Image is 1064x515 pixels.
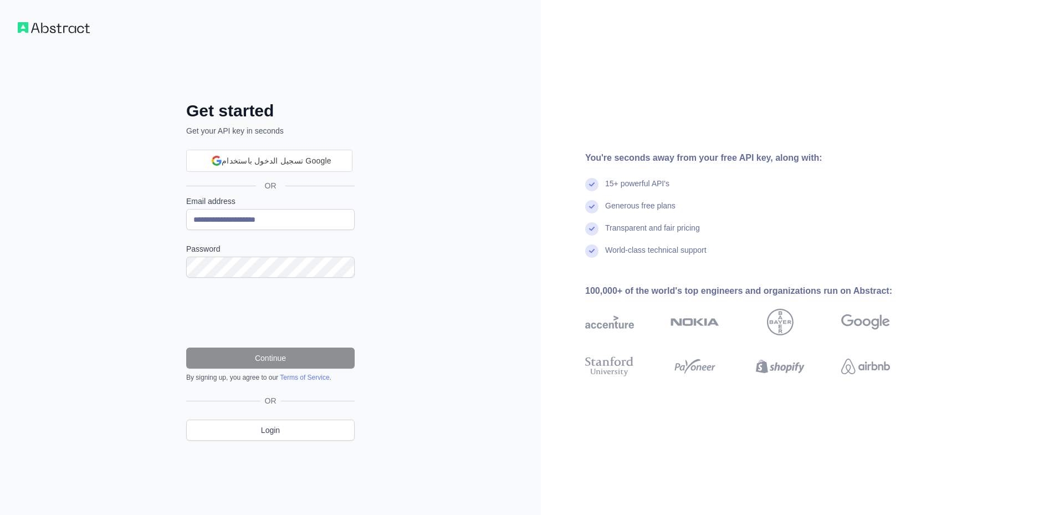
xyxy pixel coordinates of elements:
div: Generous free plans [605,200,676,222]
a: Login [186,420,355,441]
img: google [841,309,890,335]
span: OR [260,395,281,406]
img: bayer [767,309,794,335]
div: 15+ powerful API's [605,178,669,200]
label: Password [186,243,355,254]
a: Terms of Service [280,374,329,381]
img: check mark [585,244,598,258]
button: Continue [186,348,355,369]
span: OR [256,180,285,191]
img: check mark [585,200,598,213]
img: payoneer [671,354,719,379]
img: shopify [756,354,805,379]
div: تسجيل الدخول باستخدام Google [186,150,352,172]
iframe: reCAPTCHA [186,291,355,334]
img: check mark [585,222,598,236]
h2: Get started [186,101,355,121]
img: Workflow [18,22,90,33]
img: accenture [585,309,634,335]
div: Transparent and fair pricing [605,222,700,244]
div: By signing up, you agree to our . [186,373,355,382]
div: World-class technical support [605,244,707,267]
div: 100,000+ of the world's top engineers and organizations run on Abstract: [585,284,925,298]
p: Get your API key in seconds [186,125,355,136]
label: Email address [186,196,355,207]
img: airbnb [841,354,890,379]
img: check mark [585,178,598,191]
img: nokia [671,309,719,335]
img: stanford university [585,354,634,379]
span: تسجيل الدخول باستخدام Google [222,155,331,167]
div: You're seconds away from your free API key, along with: [585,151,925,165]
